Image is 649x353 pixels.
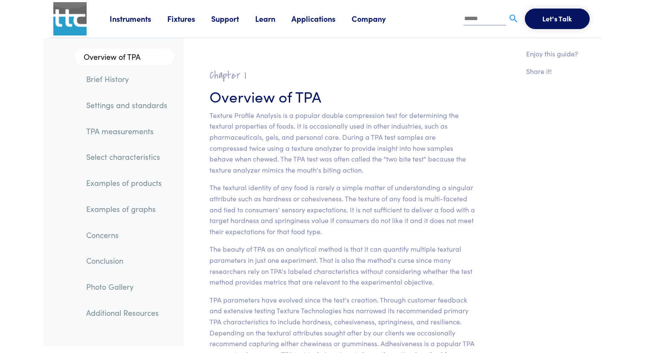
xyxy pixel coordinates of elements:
[79,225,174,245] a: Concerns
[525,9,590,29] button: Let's Talk
[167,13,211,24] a: Fixtures
[53,2,87,35] img: ttc_logo_1x1_v1.0.png
[79,303,174,323] a: Additional Resources
[255,13,291,24] a: Learn
[79,277,174,297] a: Photo Gallery
[526,66,578,77] p: Share it!
[79,199,174,219] a: Examples of graphs
[79,121,174,141] a: TPA measurements
[352,13,402,24] a: Company
[79,69,174,89] a: Brief History
[210,244,475,287] p: The beauty of TPA as an analytical method is that it can quantify multiple textural parameters in...
[79,95,174,115] a: Settings and standards
[210,110,475,176] p: Texture Profile Analysis is a popular double compression test for determining the textural proper...
[210,182,475,237] p: The textural identity of any food is rarely a simple matter of understanding a singular attribute...
[79,173,174,193] a: Examples of products
[210,69,475,82] h2: Chapter I
[526,116,535,126] a: Share on LinkedIn
[79,147,174,167] a: Select characteristics
[79,251,174,271] a: Conclusion
[291,13,352,24] a: Applications
[210,85,475,106] h3: Overview of TPA
[75,48,174,65] a: Overview of TPA
[211,13,255,24] a: Support
[110,13,167,24] a: Instruments
[526,48,578,59] p: Enjoy this guide?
